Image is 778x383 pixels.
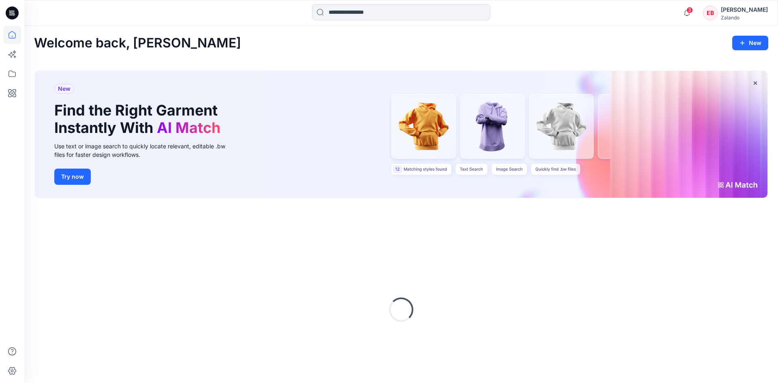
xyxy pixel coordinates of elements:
span: 3 [686,7,693,13]
button: New [732,36,768,50]
h2: Welcome back, [PERSON_NAME] [34,36,241,51]
div: Use text or image search to quickly locate relevant, editable .bw files for faster design workflows. [54,142,237,159]
span: AI Match [157,119,220,137]
div: [PERSON_NAME] [721,5,768,15]
div: EB [703,6,718,20]
button: Try now [54,169,91,185]
span: New [58,84,71,94]
h1: Find the Right Garment Instantly With [54,102,224,137]
div: Zalando [721,15,768,21]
